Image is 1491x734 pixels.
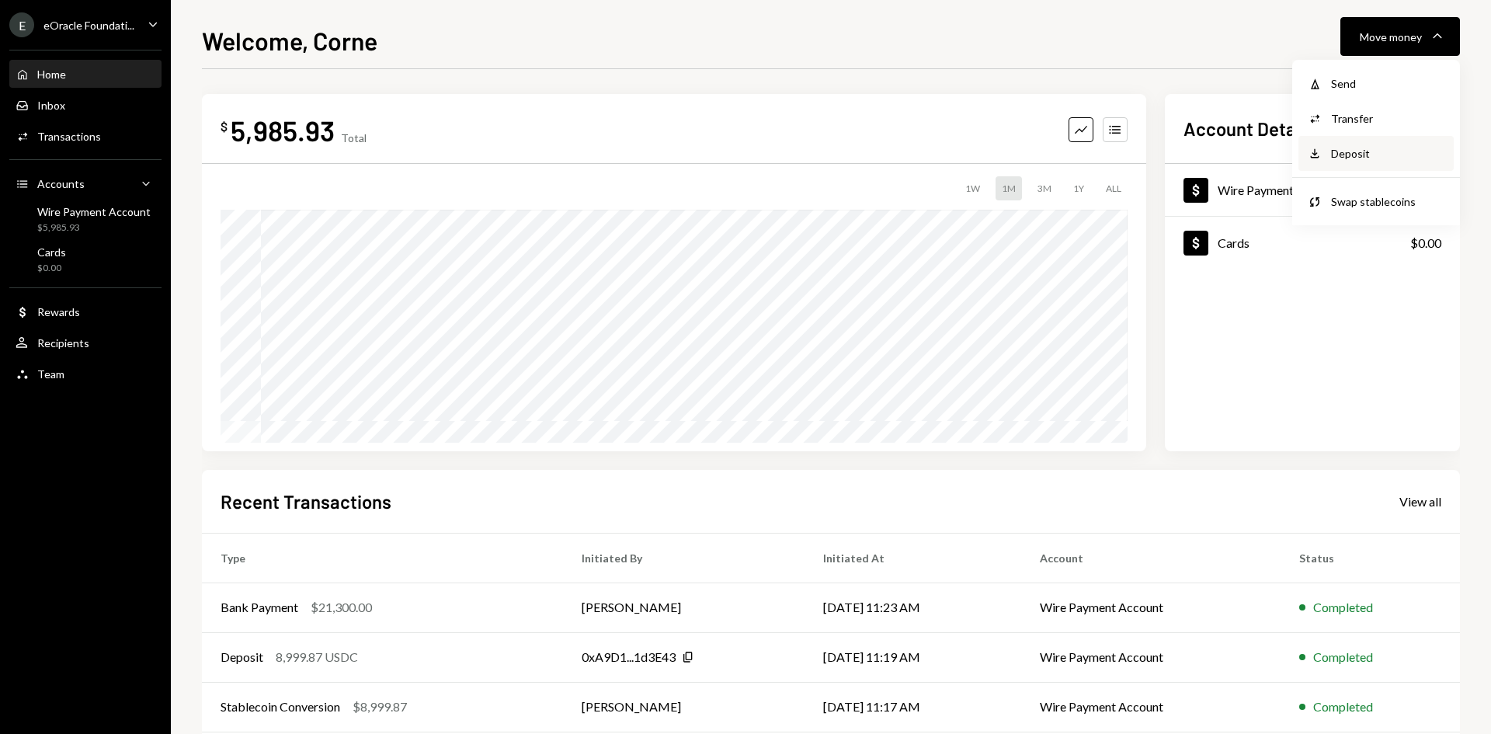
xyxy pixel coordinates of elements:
div: Inbox [37,99,65,112]
div: 3M [1031,176,1058,200]
div: Completed [1313,697,1373,716]
button: Move money [1340,17,1460,56]
div: E [9,12,34,37]
th: Type [202,533,563,583]
div: 0xA9D1...1d3E43 [582,648,676,666]
div: Completed [1313,598,1373,617]
div: $21,300.00 [311,598,372,617]
div: $ [221,119,228,134]
div: eOracle Foundati... [43,19,134,32]
div: Transfer [1331,110,1444,127]
div: Deposit [1331,145,1444,162]
div: Home [37,68,66,81]
a: Inbox [9,91,162,119]
div: Cards [37,245,66,259]
div: 1M [996,176,1022,200]
div: Bank Payment [221,598,298,617]
div: $0.00 [37,262,66,275]
div: Swap stablecoins [1331,193,1444,210]
div: Send [1331,75,1444,92]
div: Wire Payment Account [1218,183,1341,197]
div: Wire Payment Account [37,205,151,218]
td: Wire Payment Account [1021,632,1281,682]
a: Cards$0.00 [9,241,162,278]
div: 8,999.87 USDC [276,648,358,666]
a: Wire Payment Account$5,985.93 [9,200,162,238]
a: Accounts [9,169,162,197]
div: Stablecoin Conversion [221,697,340,716]
div: Cards [1218,235,1249,250]
h2: Recent Transactions [221,489,391,514]
th: Initiated At [805,533,1021,583]
a: Home [9,60,162,88]
div: 1W [959,176,986,200]
div: Transactions [37,130,101,143]
td: [DATE] 11:19 AM [805,632,1021,682]
td: Wire Payment Account [1021,583,1281,632]
div: Rewards [37,305,80,318]
div: View all [1399,494,1441,510]
th: Account [1021,533,1281,583]
div: $0.00 [1410,234,1441,252]
td: [PERSON_NAME] [563,583,805,632]
div: Accounts [37,177,85,190]
div: ALL [1100,176,1128,200]
div: $8,999.87 [353,697,407,716]
a: Wire Payment Account$5,985.93 [1165,164,1460,216]
td: [PERSON_NAME] [563,682,805,732]
a: Transactions [9,122,162,150]
a: Cards$0.00 [1165,217,1460,269]
div: 5,985.93 [231,113,335,148]
a: View all [1399,492,1441,510]
a: Recipients [9,329,162,357]
td: Wire Payment Account [1021,682,1281,732]
div: Team [37,367,64,381]
div: $5,985.93 [37,221,151,235]
h1: Welcome, Corne [202,25,377,56]
div: Deposit [221,648,263,666]
th: Status [1281,533,1460,583]
th: Initiated By [563,533,805,583]
a: Team [9,360,162,388]
td: [DATE] 11:23 AM [805,583,1021,632]
div: Recipients [37,336,89,350]
h2: Account Details [1183,116,1315,141]
td: [DATE] 11:17 AM [805,682,1021,732]
div: Completed [1313,648,1373,666]
div: Total [341,131,367,144]
a: Rewards [9,297,162,325]
div: 1Y [1067,176,1090,200]
div: Move money [1360,29,1422,45]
